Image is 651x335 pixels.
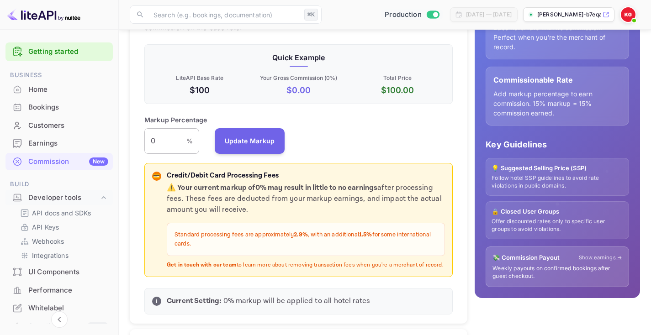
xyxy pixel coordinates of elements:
[167,171,445,181] p: Credit/Debit Card Processing Fees
[32,208,91,218] p: API docs and SDKs
[486,138,629,151] p: Key Guidelines
[28,138,108,149] div: Earnings
[350,84,445,96] p: $ 100.00
[5,299,113,317] div: Whitelabel
[167,296,221,306] strong: Current Setting:
[492,164,623,173] p: 💡 Suggested Selling Price (SSP)
[5,153,113,170] a: CommissionNew
[5,179,113,189] span: Build
[5,135,113,152] a: Earnings
[28,285,108,296] div: Performance
[294,231,308,239] strong: 2.9%
[5,263,113,280] a: UI Components
[16,220,109,234] div: API Keys
[5,190,113,206] div: Developer tools
[7,7,80,22] img: LiteAPI logo
[152,74,247,82] p: LiteAPI Base Rate
[51,311,68,328] button: Collapse navigation
[167,183,445,215] p: after processing fees. These fees are deducted from your markup earnings, and impact the actual a...
[381,10,443,20] div: Switch to Sandbox mode
[251,84,346,96] p: $ 0.00
[167,262,237,268] strong: Get in touch with our team
[28,157,108,167] div: Commission
[5,282,113,299] div: Performance
[5,42,113,61] div: Getting started
[16,235,109,248] div: Webhooks
[167,296,445,307] p: 0 % markup will be applied to all hotel rates
[20,251,106,260] a: Integrations
[492,265,622,280] p: Weekly payouts on confirmed bookings after guest checkout.
[32,251,69,260] p: Integrations
[32,236,64,246] p: Webhooks
[153,172,160,180] p: 💳
[304,9,318,21] div: ⌘K
[5,153,113,171] div: CommissionNew
[492,218,623,233] p: Offer discounted rates only to specific user groups to avoid violations.
[385,10,422,20] span: Production
[493,89,621,118] p: Add markup percentage to earn commission. 15% markup = 15% commission earned.
[350,74,445,82] p: Total Price
[167,262,445,269] p: to learn more about removing transaction fees when you're a merchant of record.
[32,222,59,232] p: API Keys
[492,174,623,190] p: Follow hotel SSP guidelines to avoid rate violations in public domains.
[215,128,285,154] button: Update Markup
[5,299,113,316] a: Whitelabel
[28,84,108,95] div: Home
[28,267,108,277] div: UI Components
[493,74,621,85] p: Commissionable Rate
[28,47,108,57] a: Getting started
[5,135,113,152] div: Earnings
[152,52,445,63] p: Quick Example
[28,120,108,131] div: Customers
[621,7,635,22] img: Kevin Gauthier
[89,157,108,166] div: New
[5,81,113,99] div: Home
[359,231,372,239] strong: 1.5%
[493,23,621,52] p: Base hotel rate with no commission. Perfect when you're the merchant of record.
[16,249,109,262] div: Integrations
[5,70,113,80] span: Business
[144,128,186,154] input: 0
[148,5,301,24] input: Search (e.g. bookings, documentation)
[175,230,437,248] p: Standard processing fees are approximately , with an additional for some international cards.
[5,81,113,98] a: Home
[579,254,622,262] a: Show earnings →
[167,183,377,193] strong: ⚠️ Your current markup of 0 % may result in little to no earnings
[28,193,99,203] div: Developer tools
[537,10,601,19] p: [PERSON_NAME]-b7eqa.n...
[492,253,560,262] p: 💸 Commission Payout
[466,10,512,19] div: [DATE] — [DATE]
[186,136,193,146] p: %
[5,117,113,135] div: Customers
[5,99,113,115] a: Bookings
[144,115,207,125] p: Markup Percentage
[5,117,113,134] a: Customers
[28,303,108,314] div: Whitelabel
[5,263,113,281] div: UI Components
[20,208,106,218] a: API docs and SDKs
[156,297,157,305] p: i
[28,102,108,113] div: Bookings
[152,84,247,96] p: $100
[20,236,106,246] a: Webhooks
[16,206,109,220] div: API docs and SDKs
[5,282,113,298] a: Performance
[251,74,346,82] p: Your Gross Commission ( 0 %)
[492,207,623,216] p: 🔒 Closed User Groups
[20,222,106,232] a: API Keys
